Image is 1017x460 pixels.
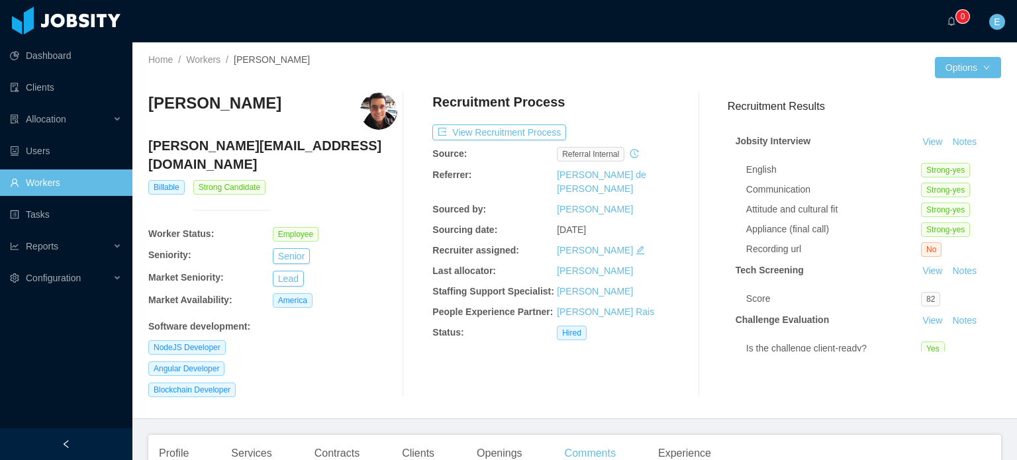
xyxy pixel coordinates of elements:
[746,342,921,355] div: Is the challenge client-ready?
[273,293,313,308] span: America
[10,42,122,69] a: icon: pie-chartDashboard
[921,203,970,217] span: Strong-yes
[432,265,496,276] b: Last allocator:
[746,242,921,256] div: Recording url
[557,204,633,214] a: [PERSON_NAME]
[432,306,553,317] b: People Experience Partner:
[432,327,463,338] b: Status:
[10,242,19,251] i: icon: line-chart
[10,115,19,124] i: icon: solution
[746,222,921,236] div: Appliance (final call)
[178,54,181,65] span: /
[921,242,942,257] span: No
[947,313,982,329] button: Notes
[432,204,486,214] b: Sourced by:
[918,136,947,147] a: View
[10,74,122,101] a: icon: auditClients
[10,273,19,283] i: icon: setting
[432,124,566,140] button: icon: exportView Recruitment Process
[360,93,397,130] img: 0a02b5be-f8f9-43df-9a38-3e40a315c473_664c98723d345-400w.png
[148,321,250,332] b: Software development :
[432,169,471,180] b: Referrer:
[148,340,226,355] span: NodeJS Developer
[148,272,224,283] b: Market Seniority:
[148,54,173,65] a: Home
[148,180,185,195] span: Billable
[736,136,811,146] strong: Jobsity Interview
[921,222,970,237] span: Strong-yes
[947,17,956,26] i: icon: bell
[432,224,497,235] b: Sourcing date:
[921,183,970,197] span: Strong-yes
[26,273,81,283] span: Configuration
[186,54,220,65] a: Workers
[193,180,266,195] span: Strong Candidate
[918,265,947,276] a: View
[746,163,921,177] div: English
[746,203,921,216] div: Attitude and cultural fit
[148,361,224,376] span: Angular Developer
[432,148,467,159] b: Source:
[557,326,587,340] span: Hired
[148,93,281,114] h3: [PERSON_NAME]
[148,136,397,173] h4: [PERSON_NAME][EMAIL_ADDRESS][DOMAIN_NAME]
[432,286,554,297] b: Staffing Support Specialist:
[557,169,646,194] a: [PERSON_NAME] de [PERSON_NAME]
[26,114,66,124] span: Allocation
[226,54,228,65] span: /
[557,147,624,161] span: Referral internal
[728,98,1001,115] h3: Recruitment Results
[921,163,970,177] span: Strong-yes
[148,295,232,305] b: Market Availability:
[921,342,945,356] span: Yes
[947,134,982,150] button: Notes
[956,10,969,23] sup: 0
[557,306,654,317] a: [PERSON_NAME] Rais
[10,169,122,196] a: icon: userWorkers
[273,248,310,264] button: Senior
[26,241,58,252] span: Reports
[557,265,633,276] a: [PERSON_NAME]
[10,201,122,228] a: icon: profileTasks
[918,315,947,326] a: View
[557,286,633,297] a: [PERSON_NAME]
[234,54,310,65] span: [PERSON_NAME]
[557,224,586,235] span: [DATE]
[148,383,236,397] span: Blockchain Developer
[630,149,639,158] i: icon: history
[10,138,122,164] a: icon: robotUsers
[935,57,1001,78] button: Optionsicon: down
[432,245,519,255] b: Recruiter assigned:
[994,14,1000,30] span: E
[746,183,921,197] div: Communication
[746,292,921,306] div: Score
[432,93,565,111] h4: Recruitment Process
[736,314,830,325] strong: Challenge Evaluation
[557,245,633,255] a: [PERSON_NAME]
[921,292,940,306] span: 82
[148,228,214,239] b: Worker Status:
[273,271,304,287] button: Lead
[432,127,566,138] a: icon: exportView Recruitment Process
[273,227,318,242] span: Employee
[947,263,982,279] button: Notes
[736,265,804,275] strong: Tech Screening
[636,246,645,255] i: icon: edit
[148,250,191,260] b: Seniority:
